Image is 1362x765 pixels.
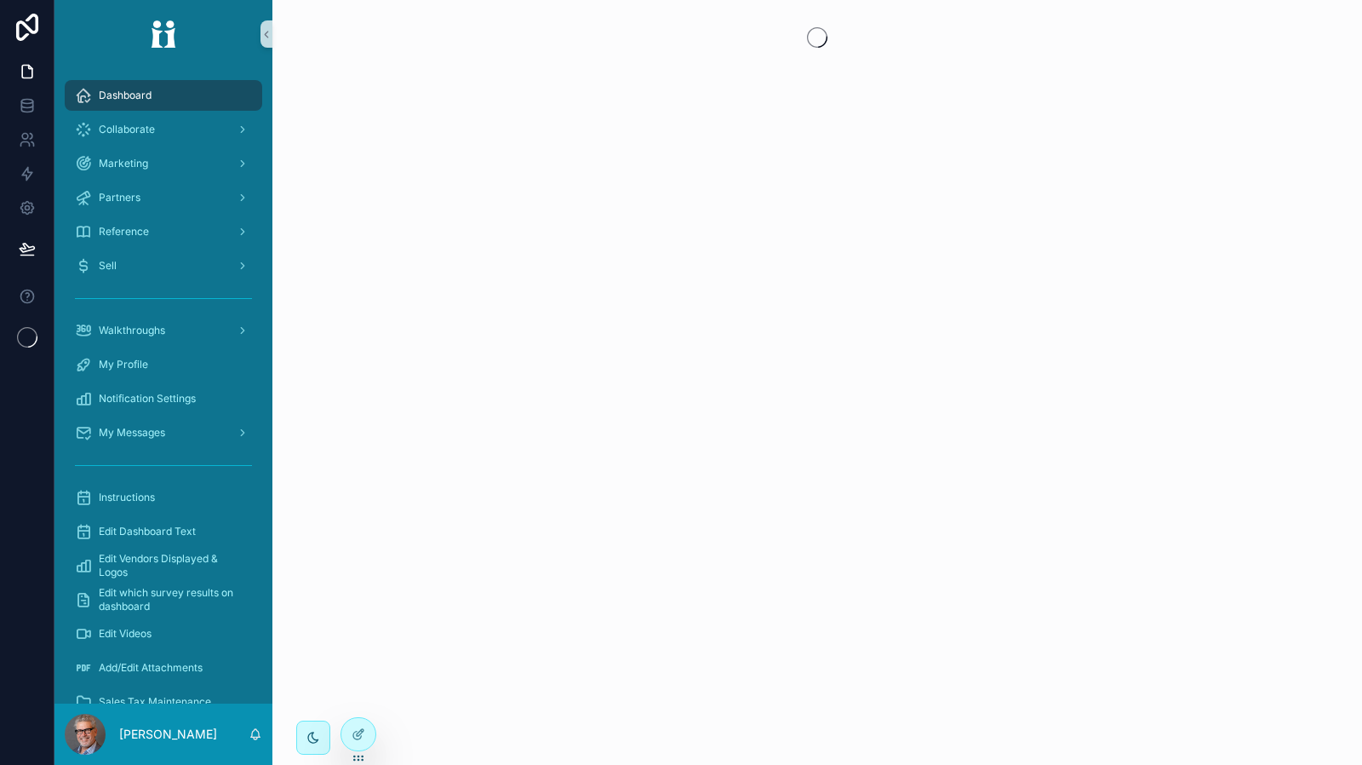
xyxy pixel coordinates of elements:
span: Collaborate [99,123,155,136]
a: Walkthroughs [65,315,262,346]
span: Partners [99,191,140,204]
span: Edit Dashboard Text [99,525,196,538]
div: scrollable content [54,68,272,704]
a: Collaborate [65,114,262,145]
a: Sales Tax Maintenance [65,687,262,717]
span: Marketing [99,157,148,170]
span: Notification Settings [99,392,196,406]
a: Edit Vendors Displayed & Logos [65,550,262,581]
a: Edit which survey results on dashboard [65,584,262,615]
a: Marketing [65,148,262,179]
span: Sell [99,259,117,273]
span: My Profile [99,358,148,371]
span: Instructions [99,491,155,504]
a: My Messages [65,417,262,448]
span: Sales Tax Maintenance [99,695,211,709]
span: Reference [99,225,149,239]
a: Instructions [65,482,262,513]
span: My Messages [99,426,165,440]
img: App logo [140,20,187,48]
a: Sell [65,250,262,281]
a: Dashboard [65,80,262,111]
span: Edit which survey results on dashboard [99,586,245,613]
span: Edit Videos [99,627,152,641]
span: Add/Edit Attachments [99,661,203,675]
a: My Profile [65,349,262,380]
a: Partners [65,182,262,213]
a: Edit Dashboard Text [65,516,262,547]
a: Notification Settings [65,383,262,414]
span: Edit Vendors Displayed & Logos [99,552,245,579]
span: Dashboard [99,89,152,102]
a: Edit Videos [65,618,262,649]
p: [PERSON_NAME] [119,726,217,743]
span: Walkthroughs [99,324,165,337]
a: Reference [65,216,262,247]
a: Add/Edit Attachments [65,653,262,683]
